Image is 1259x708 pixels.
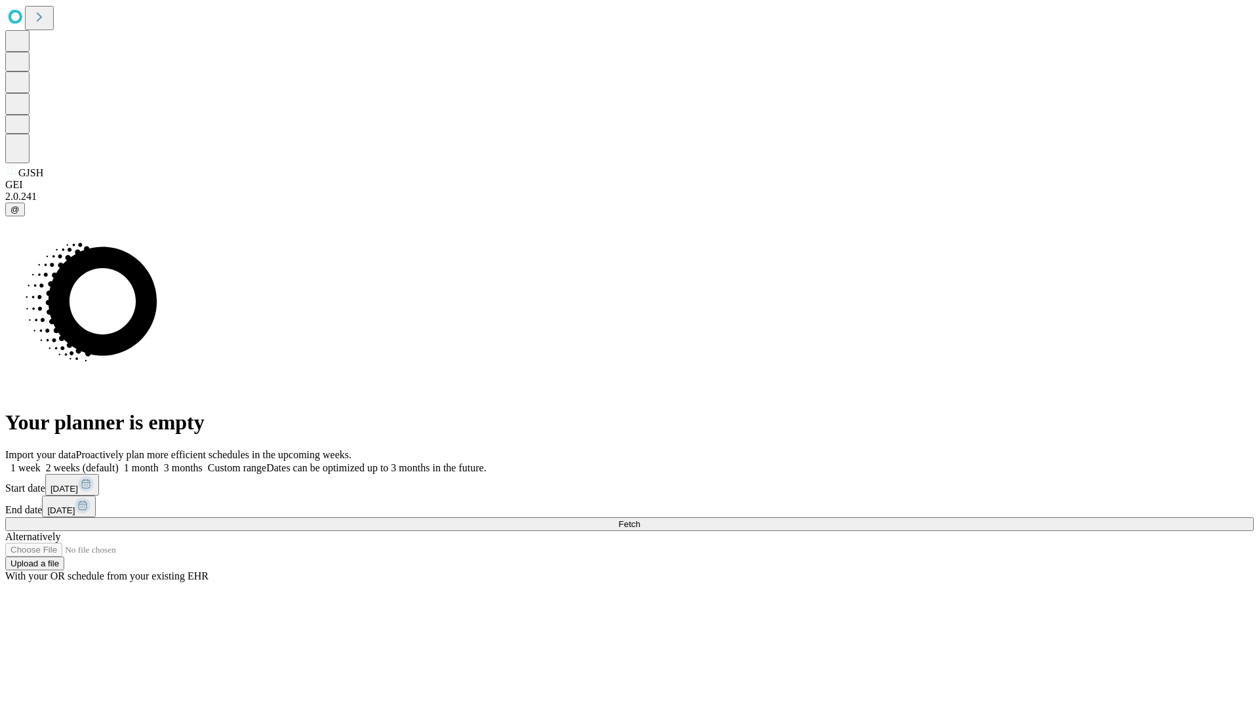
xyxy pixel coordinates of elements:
button: [DATE] [42,496,96,517]
div: 2.0.241 [5,191,1254,203]
div: Start date [5,474,1254,496]
span: Custom range [208,462,266,473]
div: End date [5,496,1254,517]
span: Alternatively [5,531,60,542]
button: Fetch [5,517,1254,531]
button: Upload a file [5,557,64,570]
span: Fetch [618,519,640,529]
span: @ [10,205,20,214]
span: Dates can be optimized up to 3 months in the future. [266,462,486,473]
span: 2 weeks (default) [46,462,119,473]
span: [DATE] [47,505,75,515]
span: Import your data [5,449,76,460]
h1: Your planner is empty [5,410,1254,435]
span: [DATE] [50,484,78,494]
button: [DATE] [45,474,99,496]
button: @ [5,203,25,216]
span: With your OR schedule from your existing EHR [5,570,209,581]
span: 1 week [10,462,41,473]
span: Proactively plan more efficient schedules in the upcoming weeks. [76,449,351,460]
span: 1 month [124,462,159,473]
div: GEI [5,179,1254,191]
span: 3 months [164,462,203,473]
span: GJSH [18,167,43,178]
